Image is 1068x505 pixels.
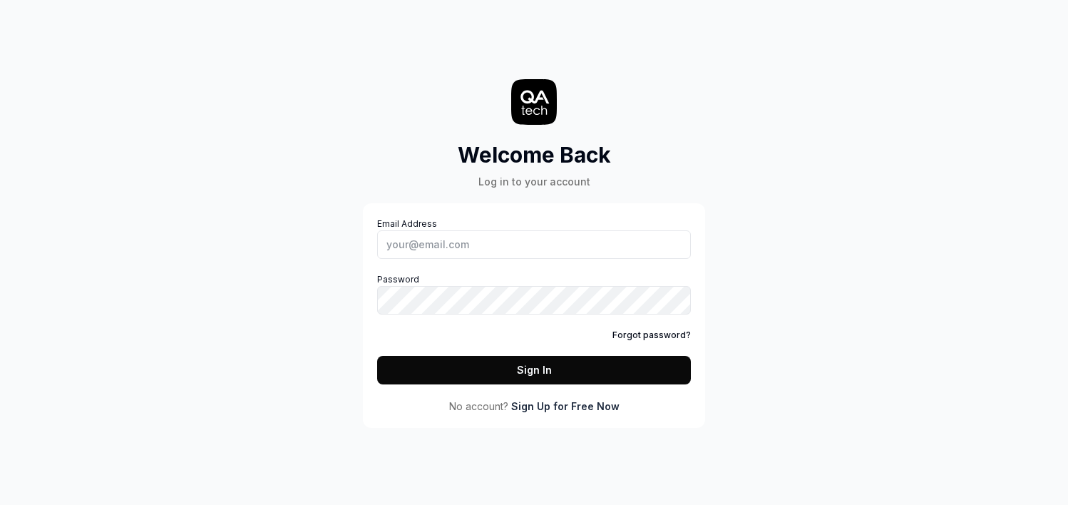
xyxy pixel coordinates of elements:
a: Sign Up for Free Now [511,399,620,414]
a: Forgot password? [612,329,691,342]
button: Sign In [377,356,691,384]
label: Password [377,273,691,315]
input: Password [377,286,691,315]
div: Log in to your account [458,174,611,189]
span: No account? [449,399,508,414]
input: Email Address [377,230,691,259]
h2: Welcome Back [458,139,611,171]
label: Email Address [377,218,691,259]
